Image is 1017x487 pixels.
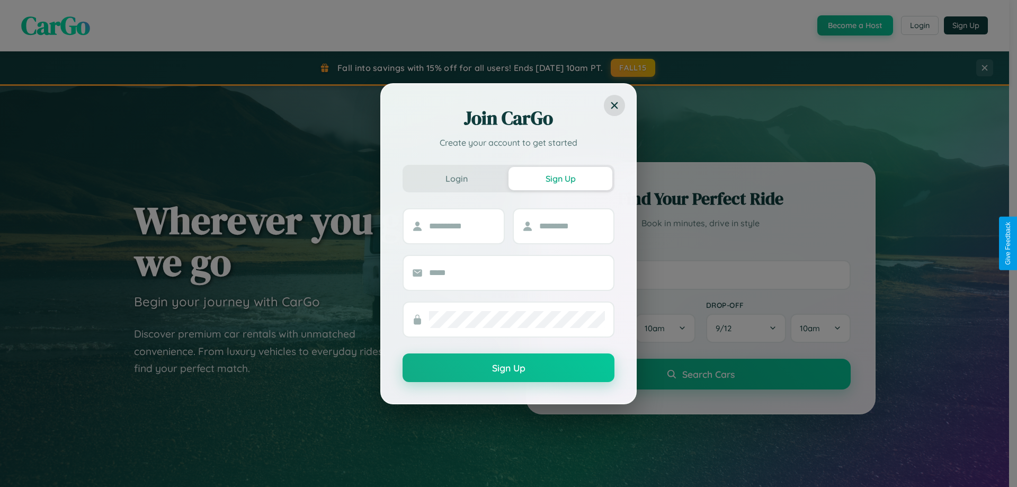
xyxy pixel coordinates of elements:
button: Sign Up [403,353,614,382]
div: Give Feedback [1004,222,1012,265]
p: Create your account to get started [403,136,614,149]
button: Login [405,167,508,190]
h2: Join CarGo [403,105,614,131]
button: Sign Up [508,167,612,190]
